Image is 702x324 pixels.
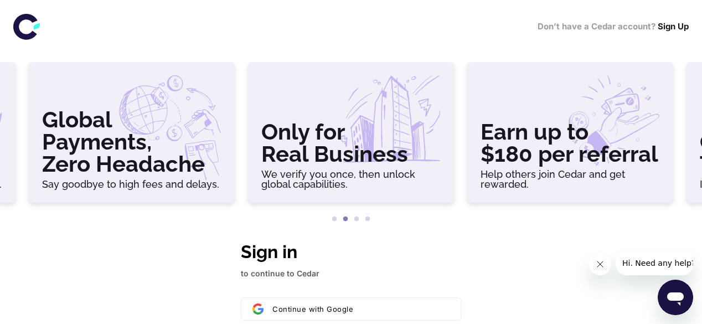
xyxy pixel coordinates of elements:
img: Sign in with Google [252,304,264,315]
h6: Don’t have a Cedar account? [538,20,689,33]
h6: Say goodbye to high fees and delays. [42,179,221,189]
h3: Only for Real Business [261,121,441,165]
h6: Help others join Cedar and get rewarded. [481,169,660,189]
h1: Sign in [241,239,461,265]
iframe: Button to launch messaging window [658,280,693,315]
span: Continue with Google [272,305,353,313]
button: 3 [351,214,362,225]
h3: Global Payments, Zero Headache [42,109,221,175]
button: 4 [362,214,373,225]
a: Sign Up [658,21,689,32]
p: to continue to Cedar [241,268,461,280]
button: Sign in with GoogleContinue with Google [241,297,461,321]
button: 2 [340,214,351,225]
iframe: Message from company [616,251,693,275]
iframe: Close message [589,253,611,275]
button: 1 [329,214,340,225]
h6: We verify you once, then unlock global capabilities. [261,169,441,189]
span: Hi. Need any help? [7,8,80,17]
h3: Earn up to $180 per referral [481,121,660,165]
